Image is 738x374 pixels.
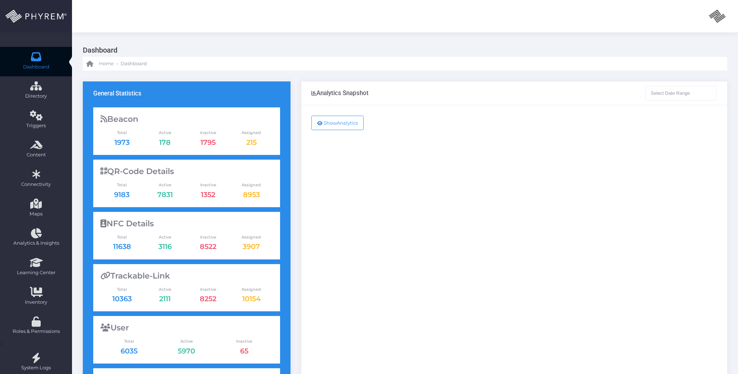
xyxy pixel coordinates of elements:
[311,116,364,130] button: ShowAnalytics
[100,271,273,281] div: Trackable-Link
[186,182,230,188] span: Inactive
[200,242,216,251] a: 8522
[143,182,186,188] span: Active
[158,338,215,344] span: Active
[121,347,138,355] a: 6035
[201,190,215,199] a: 1352
[113,242,131,251] a: 11638
[121,60,147,67] span: Dashboard
[100,130,144,136] span: Total
[230,234,273,240] span: Assigned
[100,286,144,293] span: Total
[100,115,273,124] div: Beacon
[143,286,186,293] span: Active
[5,364,67,371] span: System Logs
[99,60,114,67] span: Home
[246,138,257,147] a: 215
[178,347,195,355] a: 5970
[100,234,144,240] span: Total
[186,234,230,240] span: Inactive
[5,151,67,159] span: Content
[5,299,67,306] span: Inventory
[100,323,273,333] div: User
[114,138,130,147] a: 1973
[93,90,141,97] h3: General Statistics
[30,210,42,218] span: Maps
[143,130,186,136] span: Active
[230,130,273,136] span: Assigned
[5,269,67,276] span: Learning Center
[83,43,722,57] h3: Dashboard
[5,240,67,247] span: Analytics & Insights
[5,93,67,100] span: Directory
[201,138,216,147] a: 1795
[115,60,119,67] li: -
[100,182,144,188] span: Total
[243,190,260,199] a: 8953
[158,242,172,251] a: 3116
[645,86,717,100] input: Select Date Range
[230,182,273,188] span: Assigned
[100,167,273,176] div: QR-Code Details
[159,294,171,303] a: 2111
[100,219,273,228] div: NFC Details
[186,130,230,136] span: Inactive
[86,57,114,71] a: Home
[186,286,230,293] span: Inactive
[157,190,173,199] a: 7831
[200,294,216,303] a: 8252
[112,294,132,303] a: 10363
[114,190,130,199] a: 9183
[240,347,248,355] a: 65
[243,242,260,251] a: 3907
[143,234,186,240] span: Active
[5,122,67,129] span: Triggers
[324,120,337,126] span: Show
[242,294,261,303] a: 10154
[159,138,171,147] a: 178
[215,338,273,344] span: Inactive
[5,181,67,188] span: Connectivity
[23,63,49,71] span: Dashboard
[311,89,369,97] div: Analytics Snapshot
[230,286,273,293] span: Assigned
[5,328,67,335] span: Roles & Permissions
[100,338,158,344] span: Total
[121,57,147,71] a: Dashboard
